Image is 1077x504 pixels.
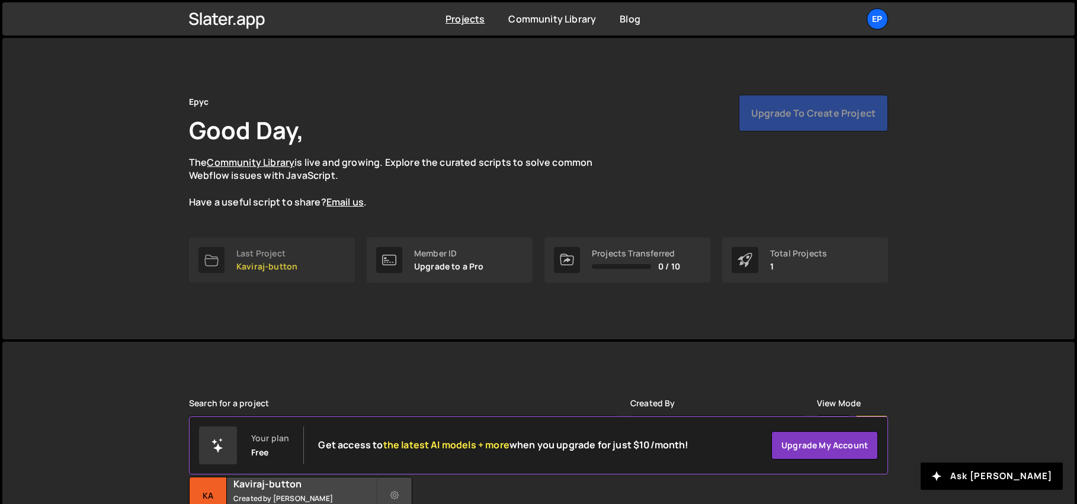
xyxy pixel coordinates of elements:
a: Upgrade my account [771,431,878,460]
input: Type your project... [189,415,618,448]
label: View Mode [817,399,861,408]
h2: Get access to when you upgrade for just $10/month! [318,439,688,451]
label: Created By [630,399,675,408]
div: Your plan [251,434,289,443]
p: Kaviraj-button [236,262,297,271]
a: Community Library [508,12,596,25]
a: Community Library [207,156,294,169]
a: Projects [445,12,485,25]
h1: Good Day, [189,114,304,146]
p: Upgrade to a Pro [414,262,484,271]
p: 1 [770,262,827,271]
a: Blog [620,12,640,25]
div: Member ID [414,249,484,258]
h2: Kaviraj-button [233,477,376,490]
span: 0 / 10 [658,262,680,271]
div: Total Projects [770,249,827,258]
div: Free [251,448,269,457]
button: Ask [PERSON_NAME] [921,463,1063,490]
div: Last Project [236,249,297,258]
div: Epyc [189,95,209,109]
span: the latest AI models + more [383,438,509,451]
a: Ep [867,8,888,30]
p: The is live and growing. Explore the curated scripts to solve common Webflow issues with JavaScri... [189,156,616,209]
div: Projects Transferred [592,249,680,258]
a: Last Project Kaviraj-button [189,237,355,283]
a: Email us [326,195,364,208]
label: Search for a project [189,399,269,408]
